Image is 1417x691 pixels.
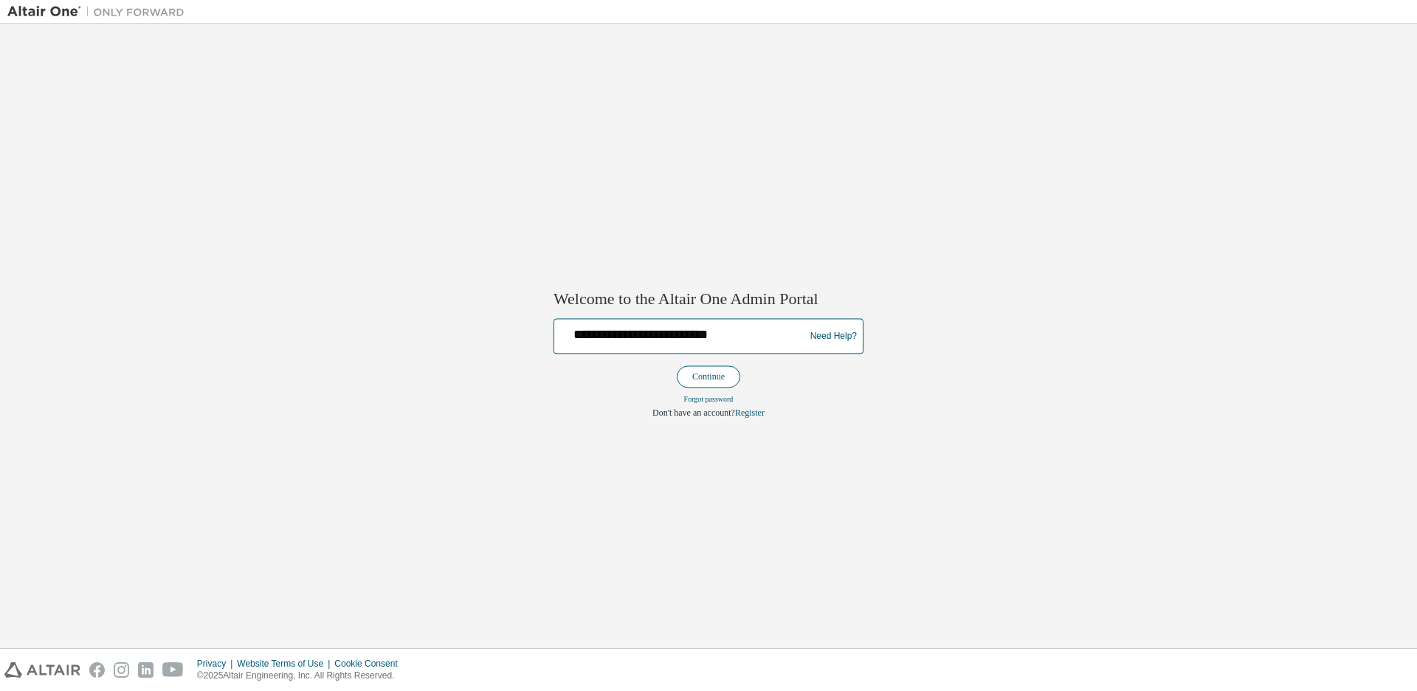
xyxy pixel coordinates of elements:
[684,396,734,404] a: Forgot password
[237,658,334,670] div: Website Terms of Use
[197,658,237,670] div: Privacy
[735,408,765,419] a: Register
[4,662,80,678] img: altair_logo.svg
[162,662,184,678] img: youtube.svg
[652,408,735,419] span: Don't have an account?
[554,289,863,309] h2: Welcome to the Altair One Admin Portal
[334,658,406,670] div: Cookie Consent
[138,662,154,678] img: linkedin.svg
[7,4,192,19] img: Altair One
[197,670,407,682] p: © 2025 Altair Engineering, Inc. All Rights Reserved.
[89,662,105,678] img: facebook.svg
[677,366,740,388] button: Continue
[114,662,129,678] img: instagram.svg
